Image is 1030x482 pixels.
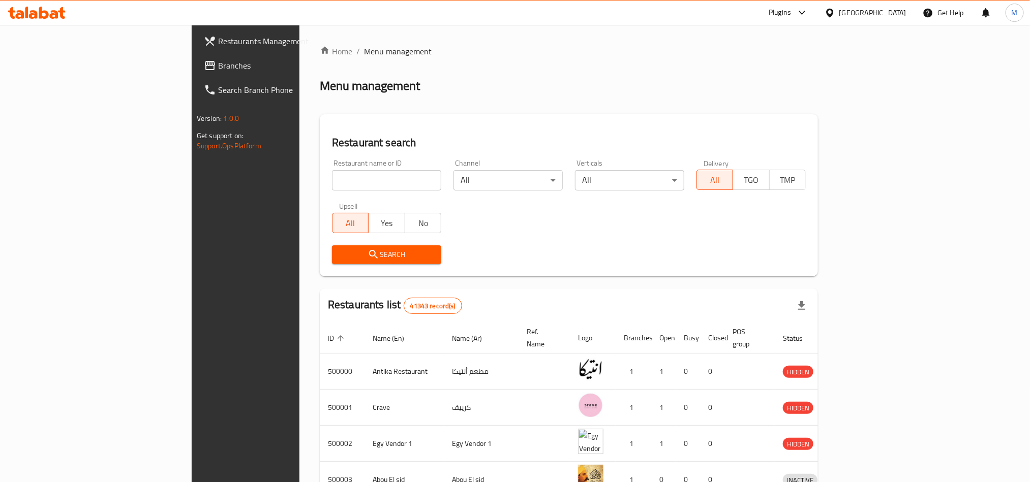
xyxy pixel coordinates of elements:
[196,78,363,102] a: Search Branch Phone
[769,170,806,190] button: TMP
[616,354,651,390] td: 1
[328,332,347,344] span: ID
[783,438,813,450] span: HIDDEN
[737,173,765,187] span: TGO
[578,429,603,454] img: Egy Vendor 1
[616,426,651,462] td: 1
[405,213,441,233] button: No
[616,390,651,426] td: 1
[651,354,676,390] td: 1
[218,84,355,96] span: Search Branch Phone
[700,354,724,390] td: 0
[368,213,405,233] button: Yes
[197,129,244,142] span: Get support on:
[404,298,462,314] div: Total records count
[365,426,444,462] td: Egy Vendor 1
[570,323,616,354] th: Logo
[197,112,222,125] span: Version:
[320,45,818,57] nav: breadcrumb
[444,426,519,462] td: Egy Vendor 1
[196,53,363,78] a: Branches
[700,426,724,462] td: 0
[332,170,441,190] input: Search for restaurant name or ID..
[839,7,906,18] div: [GEOGRAPHIC_DATA]
[332,245,441,264] button: Search
[651,390,676,426] td: 1
[444,354,519,390] td: مطعم أنتيكا
[404,301,462,311] span: 41343 record(s)
[783,366,813,378] span: HIDDEN
[332,135,806,150] h2: Restaurant search
[196,29,363,53] a: Restaurants Management
[364,45,432,57] span: Menu management
[218,35,355,47] span: Restaurants Management
[676,323,700,354] th: Busy
[676,354,700,390] td: 0
[733,326,763,350] span: POS group
[783,366,813,378] div: HIDDEN
[320,78,420,94] h2: Menu management
[700,390,724,426] td: 0
[337,216,365,231] span: All
[197,139,261,152] a: Support.OpsPlatform
[700,323,724,354] th: Closed
[340,248,433,261] span: Search
[783,438,813,450] div: HIDDEN
[373,332,417,344] span: Name (En)
[444,390,519,426] td: كرييف
[651,426,676,462] td: 1
[339,203,358,210] label: Upsell
[1012,7,1018,18] span: M
[733,170,769,190] button: TGO
[783,402,813,414] span: HIDDEN
[704,159,729,167] label: Delivery
[676,390,700,426] td: 0
[365,390,444,426] td: Crave
[783,402,813,414] div: HIDDEN
[696,170,733,190] button: All
[365,354,444,390] td: Antika Restaurant
[373,216,401,231] span: Yes
[328,297,462,314] h2: Restaurants list
[651,323,676,354] th: Open
[616,323,651,354] th: Branches
[452,332,495,344] span: Name (Ar)
[575,170,684,190] div: All
[701,173,729,187] span: All
[774,173,802,187] span: TMP
[332,213,369,233] button: All
[218,59,355,72] span: Branches
[578,393,603,418] img: Crave
[790,294,814,318] div: Export file
[769,7,791,19] div: Plugins
[783,332,816,344] span: Status
[409,216,437,231] span: No
[676,426,700,462] td: 0
[453,170,563,190] div: All
[527,326,558,350] span: Ref. Name
[223,112,239,125] span: 1.0.0
[578,357,603,382] img: Antika Restaurant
